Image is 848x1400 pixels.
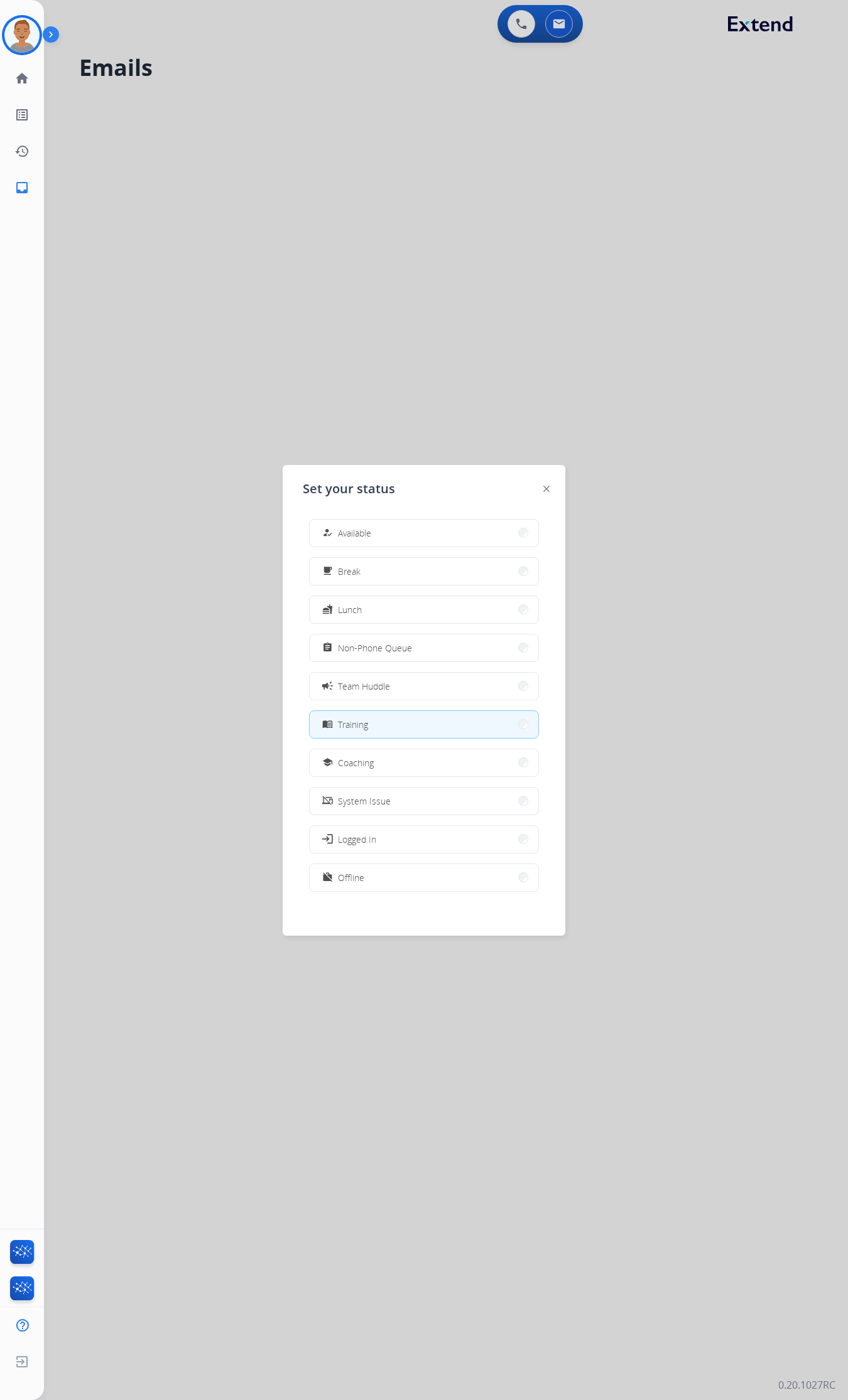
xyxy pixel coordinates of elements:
[322,796,333,806] mat-icon: phonelink_off
[322,872,333,883] mat-icon: work_off
[338,833,376,846] span: Logged In
[310,826,538,853] button: Logged In
[338,871,364,884] span: Offline
[778,1377,835,1392] p: 0.20.1027RC
[310,864,538,891] button: Offline
[310,711,538,738] button: Training
[310,788,538,815] button: System Issue
[322,566,333,577] mat-icon: free_breakfast
[338,526,371,540] span: Available
[338,718,368,731] span: Training
[322,757,333,768] mat-icon: school
[338,603,362,616] span: Lunch
[303,480,395,498] span: Set your status
[310,634,538,661] button: Non-Phone Queue
[310,749,538,776] button: Coaching
[14,144,30,159] mat-icon: history
[310,520,538,547] button: Available
[4,18,40,53] img: avatar
[310,558,538,585] button: Break
[338,641,412,655] span: Non-Phone Queue
[321,833,334,845] mat-icon: login
[310,596,538,623] button: Lunch
[14,107,30,122] mat-icon: list_alt
[14,180,30,195] mat-icon: inbox
[322,604,333,615] mat-icon: fastfood
[322,643,333,653] mat-icon: assignment
[310,673,538,700] button: Team Huddle
[14,71,30,86] mat-icon: home
[338,794,391,808] span: System Issue
[338,680,390,693] span: Team Huddle
[322,719,333,730] mat-icon: menu_book
[322,528,333,538] mat-icon: how_to_reg
[321,680,334,692] mat-icon: campaign
[543,486,550,492] img: close-button
[338,565,361,578] span: Break
[338,756,374,769] span: Coaching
